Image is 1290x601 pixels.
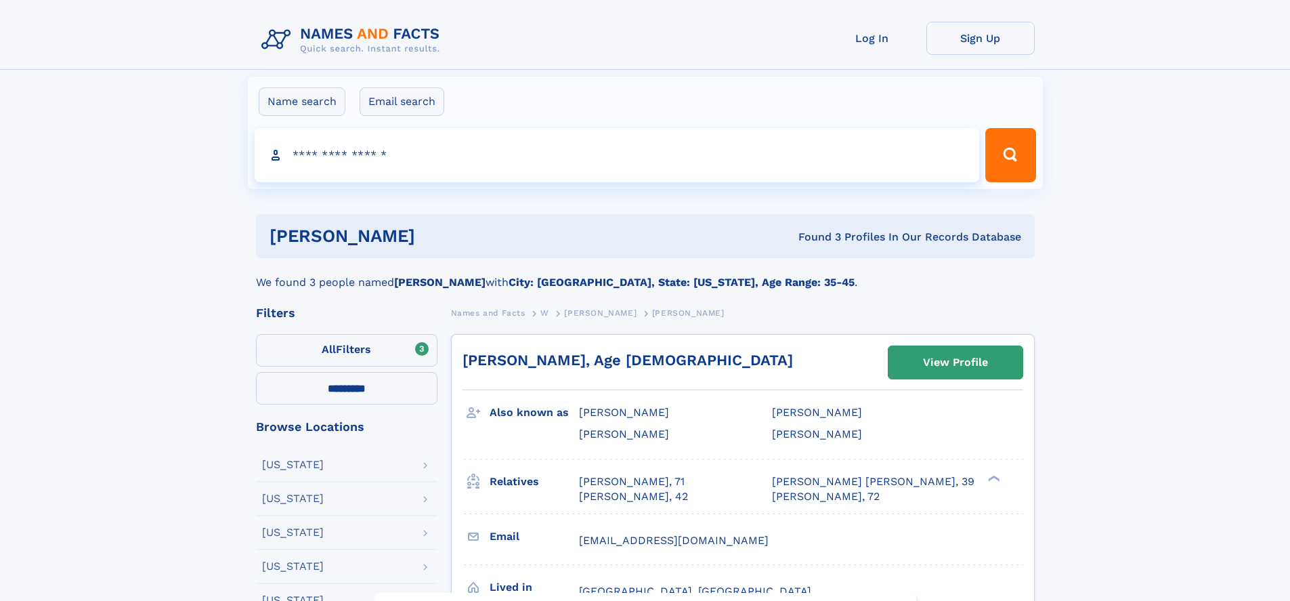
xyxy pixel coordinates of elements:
[262,527,324,538] div: [US_STATE]
[490,470,579,493] h3: Relatives
[579,534,769,547] span: [EMAIL_ADDRESS][DOMAIN_NAME]
[256,258,1035,291] div: We found 3 people named with .
[772,474,974,489] a: [PERSON_NAME] [PERSON_NAME], 39
[394,276,486,289] b: [PERSON_NAME]
[262,493,324,504] div: [US_STATE]
[579,406,669,419] span: [PERSON_NAME]
[540,304,549,321] a: W
[255,128,980,182] input: search input
[818,22,926,55] a: Log In
[451,304,525,321] a: Names and Facts
[564,308,637,318] span: [PERSON_NAME]
[270,228,607,245] h1: [PERSON_NAME]
[259,87,345,116] label: Name search
[772,489,880,504] a: [PERSON_NAME], 72
[360,87,444,116] label: Email search
[579,585,811,598] span: [GEOGRAPHIC_DATA], [GEOGRAPHIC_DATA]
[564,304,637,321] a: [PERSON_NAME]
[490,401,579,424] h3: Also known as
[490,525,579,548] h3: Email
[579,489,688,504] a: [PERSON_NAME], 42
[463,352,793,369] a: [PERSON_NAME], Age [DEMOGRAPHIC_DATA]
[322,343,336,356] span: All
[888,346,1023,379] a: View Profile
[490,576,579,599] h3: Lived in
[985,474,1001,482] div: ❯
[607,230,1021,245] div: Found 3 Profiles In Our Records Database
[256,307,437,319] div: Filters
[262,561,324,572] div: [US_STATE]
[509,276,855,289] b: City: [GEOGRAPHIC_DATA], State: [US_STATE], Age Range: 35-45
[256,22,451,58] img: Logo Names and Facts
[772,428,862,440] span: [PERSON_NAME]
[262,459,324,470] div: [US_STATE]
[256,334,437,367] label: Filters
[926,22,1035,55] a: Sign Up
[579,474,685,489] a: [PERSON_NAME], 71
[985,128,1035,182] button: Search Button
[579,428,669,440] span: [PERSON_NAME]
[652,308,725,318] span: [PERSON_NAME]
[256,421,437,433] div: Browse Locations
[540,308,549,318] span: W
[772,406,862,419] span: [PERSON_NAME]
[923,347,988,378] div: View Profile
